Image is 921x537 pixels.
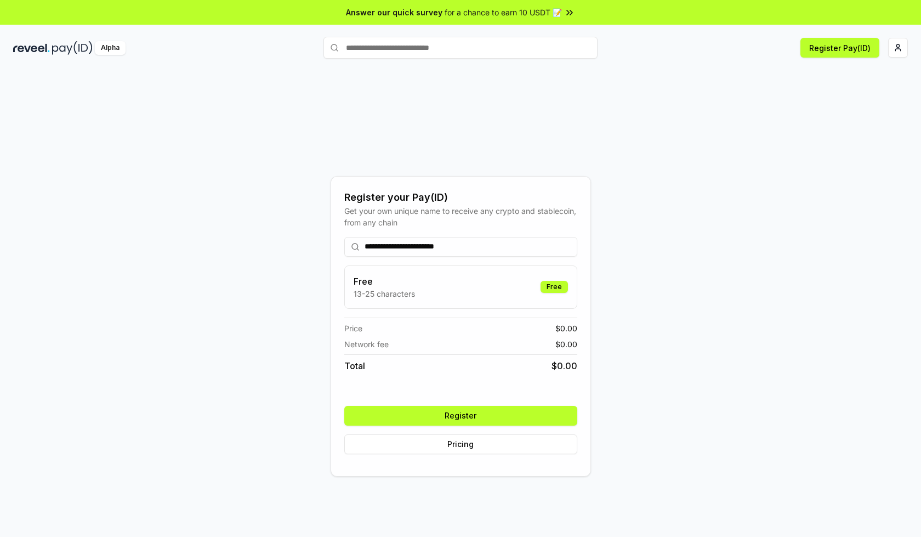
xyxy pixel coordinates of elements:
div: Get your own unique name to receive any crypto and stablecoin, from any chain [344,205,577,228]
h3: Free [354,275,415,288]
span: Network fee [344,338,389,350]
button: Register Pay(ID) [800,38,879,58]
button: Pricing [344,434,577,454]
div: Register your Pay(ID) [344,190,577,205]
span: Answer our quick survey [346,7,442,18]
div: Free [541,281,568,293]
p: 13-25 characters [354,288,415,299]
img: reveel_dark [13,41,50,55]
span: $ 0.00 [555,323,577,334]
img: pay_id [52,41,93,55]
div: Alpha [95,41,126,55]
button: Register [344,406,577,426]
span: $ 0.00 [555,338,577,350]
span: for a chance to earn 10 USDT 📝 [445,7,562,18]
span: $ 0.00 [552,359,577,372]
span: Price [344,323,362,334]
span: Total [344,359,365,372]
